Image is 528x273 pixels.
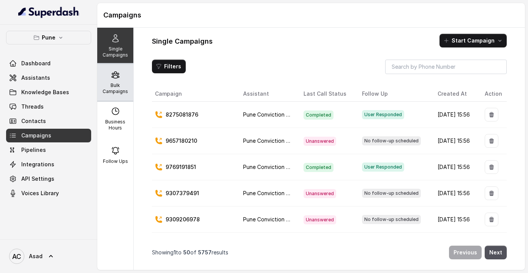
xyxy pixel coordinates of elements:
a: Pipelines [6,143,91,157]
span: Unanswered [304,137,336,146]
span: 50 [183,249,190,256]
span: Pune Conviction HR Outbound Assistant [243,190,346,196]
span: Unanswered [304,215,336,224]
span: Voices Library [21,189,59,197]
span: Campaigns [21,132,51,139]
p: Bulk Campaigns [100,82,130,95]
span: No follow-up scheduled [362,189,421,198]
span: Pune Conviction HR Outbound Assistant [243,216,346,223]
span: No follow-up scheduled [362,136,421,145]
p: 9657180210 [166,137,197,145]
button: Pune [6,31,91,44]
a: Integrations [6,158,91,171]
a: Dashboard [6,57,91,70]
a: Knowledge Bases [6,85,91,99]
p: 9307379491 [166,189,199,197]
td: [DATE] 15:56 [432,102,479,128]
td: [DATE] 15:56 [432,233,479,259]
button: Start Campaign [439,34,507,47]
span: Threads [21,103,44,110]
span: Contacts [21,117,46,125]
span: Pune Conviction HR Outbound Assistant [243,111,346,118]
nav: Pagination [152,241,507,264]
span: Completed [304,163,334,172]
p: Showing to of results [152,249,228,256]
input: Search by Phone Number [385,60,507,74]
span: Pipelines [21,146,46,154]
td: [DATE] 15:56 [432,154,479,180]
span: No follow-up scheduled [362,215,421,224]
h1: Campaigns [103,9,519,21]
th: Action [479,86,507,102]
p: Follow Ups [103,158,128,164]
button: Filters [152,60,186,73]
text: AC [12,252,21,260]
span: API Settings [21,175,54,183]
a: Campaigns [6,129,91,142]
span: Knowledge Bases [21,88,69,96]
h1: Single Campaigns [152,35,213,47]
td: [DATE] 15:56 [432,180,479,207]
th: Created At [432,86,479,102]
a: Asad [6,246,91,267]
p: 9309206978 [166,216,200,223]
p: Business Hours [100,119,130,131]
td: [DATE] 15:56 [432,128,479,154]
span: User Responded [362,163,404,172]
a: Voices Library [6,186,91,200]
th: Campaign [152,86,237,102]
th: Follow Up [356,86,431,102]
span: 1 [174,249,176,256]
td: [DATE] 15:56 [432,207,479,233]
a: Assistants [6,71,91,85]
span: Completed [304,110,334,120]
span: Assistants [21,74,50,82]
p: 8275081876 [166,111,198,118]
span: Pune Conviction HR Outbound Assistant [243,164,346,170]
a: Contacts [6,114,91,128]
span: 5757 [198,249,212,256]
p: Pune [42,33,55,42]
th: Last Call Status [297,86,356,102]
th: Assistant [237,86,297,102]
p: 9769191851 [166,163,196,171]
a: Threads [6,100,91,114]
button: Previous [449,246,482,259]
button: Next [485,246,507,259]
span: Asad [29,252,43,260]
span: Integrations [21,161,54,168]
a: API Settings [6,172,91,186]
img: light.svg [18,6,79,18]
span: Pune Conviction HR Outbound Assistant [243,137,346,144]
p: Single Campaigns [100,46,130,58]
span: User Responded [362,110,404,119]
span: Unanswered [304,189,336,198]
span: Dashboard [21,60,51,67]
